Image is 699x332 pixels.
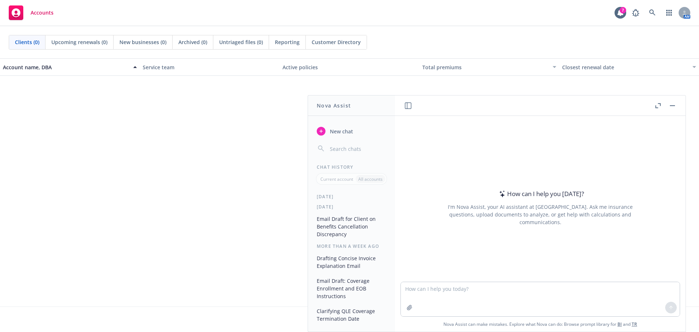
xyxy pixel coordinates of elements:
[143,63,277,71] div: Service team
[314,305,389,325] button: Clarifying QLE Coverage Termination Date
[562,63,688,71] div: Closest renewal date
[119,38,166,46] span: New businesses (0)
[314,252,389,272] button: Drafting Concise Invoice Explanation Email
[422,63,548,71] div: Total premiums
[308,204,395,210] div: [DATE]
[617,321,622,327] a: BI
[328,128,353,135] span: New chat
[308,194,395,200] div: [DATE]
[51,38,107,46] span: Upcoming renewals (0)
[178,38,207,46] span: Archived (0)
[620,7,626,13] div: 7
[314,275,389,302] button: Email Draft: Coverage Enrollment and EOB Instructions
[632,321,637,327] a: TR
[419,58,559,76] button: Total premiums
[275,38,300,46] span: Reporting
[559,58,699,76] button: Closest renewal date
[312,38,361,46] span: Customer Directory
[219,38,263,46] span: Untriaged files (0)
[358,176,383,182] p: All accounts
[31,10,54,16] span: Accounts
[6,3,56,23] a: Accounts
[645,5,660,20] a: Search
[497,189,584,199] div: How can I help you [DATE]?
[662,5,676,20] a: Switch app
[328,144,386,154] input: Search chats
[320,176,353,182] p: Current account
[280,58,419,76] button: Active policies
[438,203,643,226] div: I'm Nova Assist, your AI assistant at [GEOGRAPHIC_DATA]. Ask me insurance questions, upload docum...
[314,125,389,138] button: New chat
[398,317,683,332] span: Nova Assist can make mistakes. Explore what Nova can do: Browse prompt library for and
[314,213,389,240] button: Email Draft for Client on Benefits Cancellation Discrepancy
[308,243,395,249] div: More than a week ago
[628,5,643,20] a: Report a Bug
[140,58,280,76] button: Service team
[308,164,395,170] div: Chat History
[15,38,39,46] span: Clients (0)
[283,63,416,71] div: Active policies
[3,63,129,71] div: Account name, DBA
[317,102,351,109] h1: Nova Assist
